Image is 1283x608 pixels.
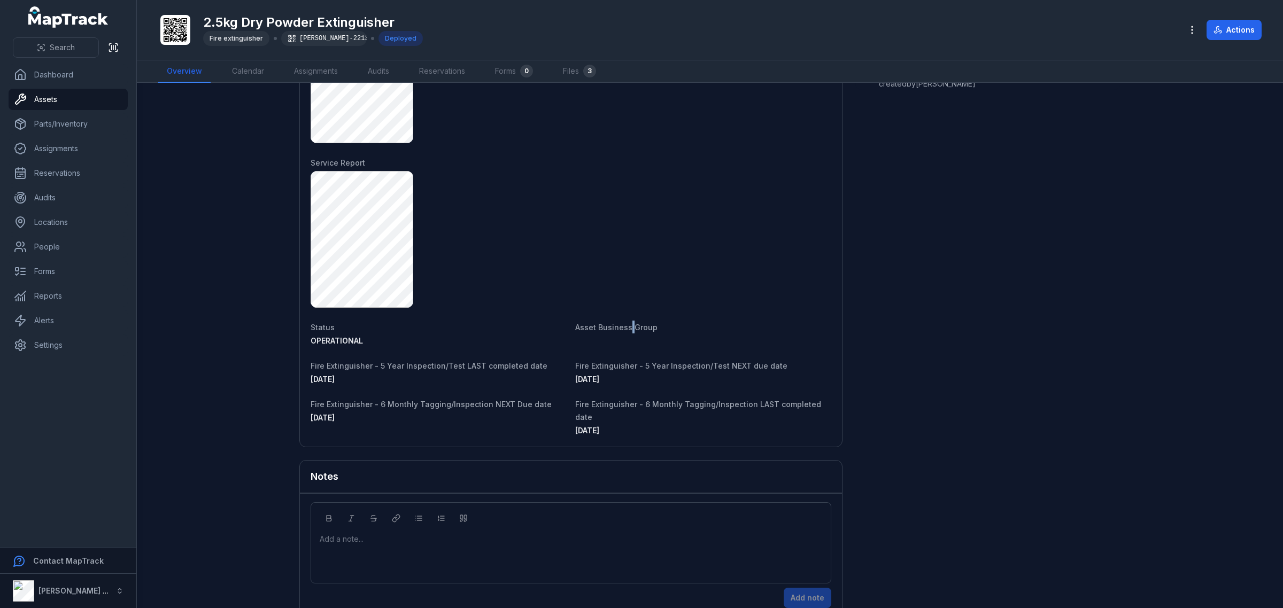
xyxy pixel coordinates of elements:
[203,14,423,31] h1: 2.5kg Dry Powder Extinguisher
[9,89,128,110] a: Assets
[311,158,365,167] span: Service Report
[9,285,128,307] a: Reports
[879,66,1014,88] span: Asset created by [PERSON_NAME]
[285,60,346,83] a: Assignments
[486,60,542,83] a: Forms0
[311,336,363,345] span: OPERATIONAL
[9,113,128,135] a: Parts/Inventory
[311,469,338,484] h3: Notes
[281,31,367,46] div: [PERSON_NAME]-2213
[311,375,335,384] time: 5/1/2025, 12:00:00 AM
[311,413,335,422] span: [DATE]
[575,323,658,332] span: Asset Business Group
[583,65,596,77] div: 3
[311,323,335,332] span: Status
[9,138,128,159] a: Assignments
[223,60,273,83] a: Calendar
[575,426,599,435] span: [DATE]
[575,375,599,384] time: 5/1/2030, 12:00:00 AM
[378,31,423,46] div: Deployed
[311,413,335,422] time: 11/1/2025, 12:00:00 AM
[9,236,128,258] a: People
[38,586,113,595] strong: [PERSON_NAME] Air
[210,34,263,42] span: Fire extinguisher
[13,37,99,58] button: Search
[158,60,211,83] a: Overview
[33,556,104,565] strong: Contact MapTrack
[575,375,599,384] span: [DATE]
[554,60,605,83] a: Files3
[575,426,599,435] time: 5/1/2025, 12:00:00 AM
[9,162,128,184] a: Reservations
[520,65,533,77] div: 0
[575,361,787,370] span: Fire Extinguisher - 5 Year Inspection/Test NEXT due date
[575,400,821,422] span: Fire Extinguisher - 6 Monthly Tagging/Inspection LAST completed date
[50,42,75,53] span: Search
[1207,20,1262,40] button: Actions
[9,212,128,233] a: Locations
[9,261,128,282] a: Forms
[359,60,398,83] a: Audits
[311,375,335,384] span: [DATE]
[311,361,547,370] span: Fire Extinguisher - 5 Year Inspection/Test LAST completed date
[411,60,474,83] a: Reservations
[9,334,128,356] a: Settings
[9,310,128,331] a: Alerts
[28,6,109,28] a: MapTrack
[9,64,128,85] a: Dashboard
[311,400,552,409] span: Fire Extinguisher - 6 Monthly Tagging/Inspection NEXT Due date
[9,187,128,208] a: Audits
